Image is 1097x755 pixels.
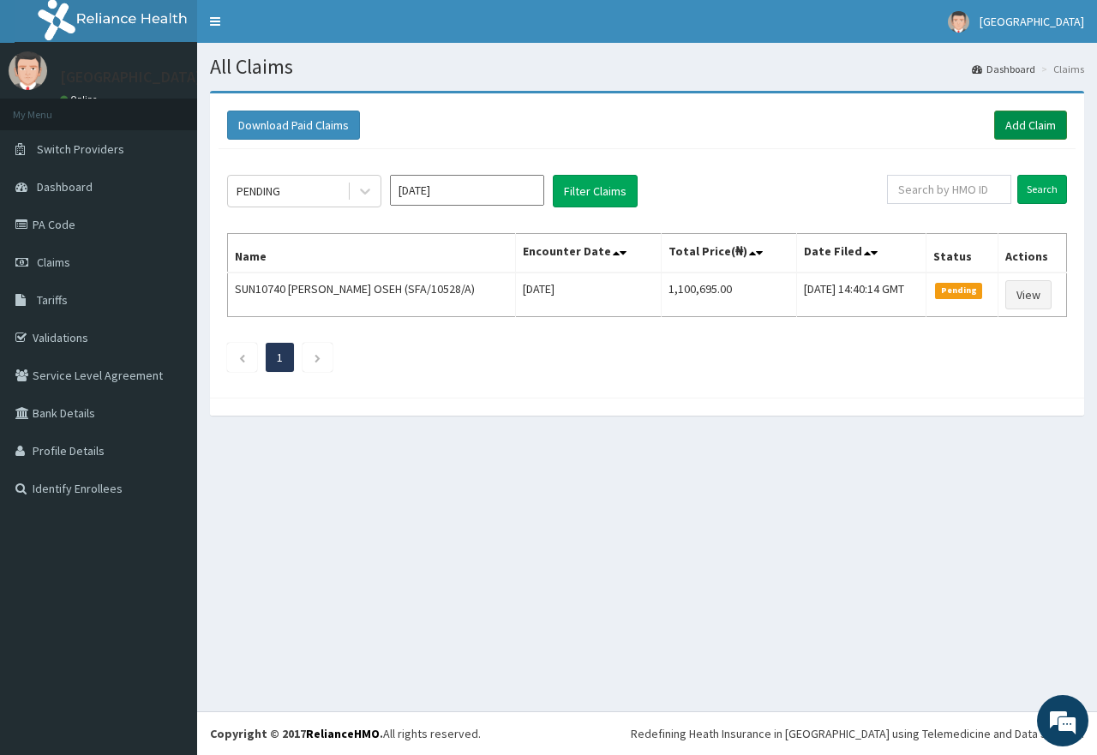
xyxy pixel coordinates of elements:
th: Name [228,234,516,273]
span: Dashboard [37,179,93,195]
span: We're online! [99,216,237,389]
div: PENDING [237,183,280,200]
span: Pending [935,283,982,298]
span: Claims [37,255,70,270]
div: Redefining Heath Insurance in [GEOGRAPHIC_DATA] using Telemedicine and Data Science! [631,725,1084,742]
div: Minimize live chat window [281,9,322,50]
img: d_794563401_company_1708531726252_794563401 [32,86,69,129]
li: Claims [1037,62,1084,76]
a: Dashboard [972,62,1035,76]
th: Date Filed [796,234,926,273]
input: Search by HMO ID [887,175,1011,204]
button: Filter Claims [553,175,638,207]
input: Select Month and Year [390,175,544,206]
span: [GEOGRAPHIC_DATA] [980,14,1084,29]
p: [GEOGRAPHIC_DATA] [60,69,201,85]
a: Online [60,93,101,105]
td: [DATE] [516,273,662,317]
span: Switch Providers [37,141,124,157]
footer: All rights reserved. [197,711,1097,755]
strong: Copyright © 2017 . [210,726,383,741]
div: Chat with us now [89,96,288,118]
button: Download Paid Claims [227,111,360,140]
th: Actions [998,234,1066,273]
a: Previous page [238,350,246,365]
th: Encounter Date [516,234,662,273]
a: RelianceHMO [306,726,380,741]
input: Search [1017,175,1067,204]
a: View [1005,280,1052,309]
img: User Image [948,11,969,33]
th: Status [926,234,998,273]
h1: All Claims [210,56,1084,78]
textarea: Type your message and hit 'Enter' [9,468,327,528]
td: [DATE] 14:40:14 GMT [796,273,926,317]
a: Next page [314,350,321,365]
td: SUN10740 [PERSON_NAME] OSEH (SFA/10528/A) [228,273,516,317]
th: Total Price(₦) [662,234,796,273]
span: Tariffs [37,292,68,308]
td: 1,100,695.00 [662,273,796,317]
img: User Image [9,51,47,90]
a: Page 1 is your current page [277,350,283,365]
a: Add Claim [994,111,1067,140]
